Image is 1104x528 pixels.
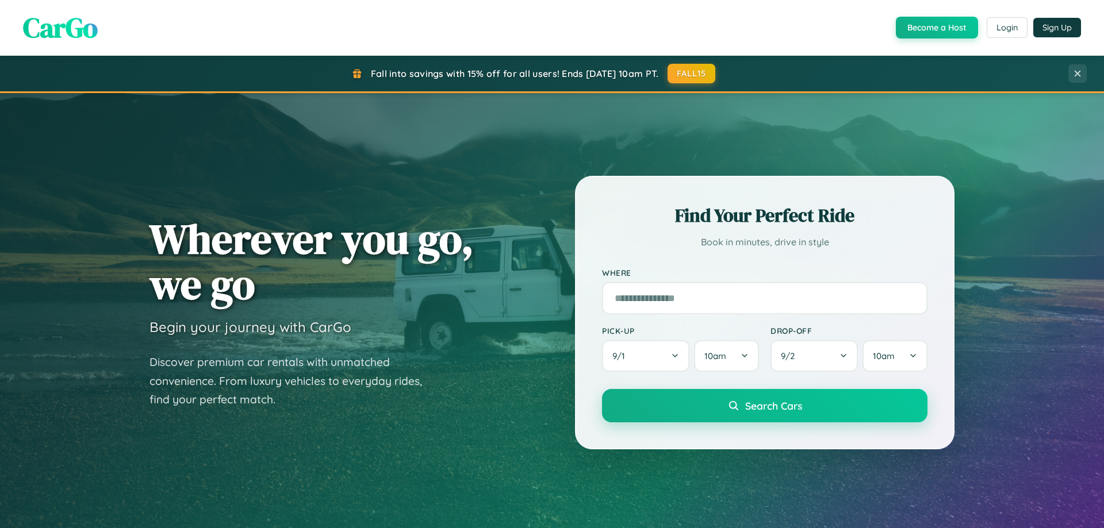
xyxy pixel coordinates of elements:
[694,340,759,372] button: 10am
[602,268,927,278] label: Where
[602,326,759,336] label: Pick-up
[602,234,927,250] p: Book in minutes, drive in style
[602,203,927,228] h2: Find Your Perfect Ride
[873,350,895,361] span: 10am
[770,326,927,336] label: Drop-off
[704,350,726,361] span: 10am
[1033,18,1081,37] button: Sign Up
[987,17,1028,38] button: Login
[612,350,631,361] span: 9 / 1
[781,350,800,361] span: 9 / 2
[149,353,437,409] p: Discover premium car rentals with unmatched convenience. From luxury vehicles to everyday rides, ...
[23,9,98,47] span: CarGo
[770,340,858,372] button: 9/2
[149,216,474,307] h1: Wherever you go, we go
[149,318,351,336] h3: Begin your journey with CarGo
[862,340,927,372] button: 10am
[896,17,978,38] button: Become a Host
[602,389,927,422] button: Search Cars
[745,399,802,412] span: Search Cars
[371,68,659,79] span: Fall into savings with 15% off for all users! Ends [DATE] 10am PT.
[668,64,716,83] button: FALL15
[602,340,689,372] button: 9/1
